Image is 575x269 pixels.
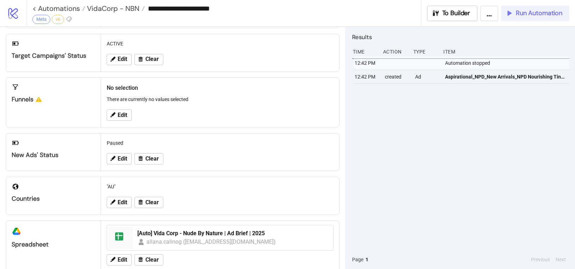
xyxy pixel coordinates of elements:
[354,56,379,70] div: 12:42 PM
[352,256,363,263] span: Page
[32,15,50,24] div: Meta
[444,56,571,70] div: Automation stopped
[118,112,127,118] span: Edit
[445,70,566,83] a: Aspirational_NPD_New Arrivals_NPD Nourishing Tinted Lip Oil Carousel V1_Polished_Carousel - Video...
[104,37,336,50] div: ACTIVE
[135,54,163,65] button: Clear
[516,9,562,17] span: Run Automation
[480,6,498,21] button: ...
[118,56,127,62] span: Edit
[413,45,438,58] div: Type
[363,256,370,263] button: 1
[118,257,127,263] span: Edit
[104,180,336,193] div: "AU"
[529,256,552,263] button: Previous
[12,195,95,203] div: Countries
[145,156,159,162] span: Clear
[414,70,440,83] div: Ad
[135,197,163,208] button: Clear
[354,70,379,83] div: 12:42 PM
[137,230,329,237] div: [Auto] Vida Corp - Nude By Nature | Ad Brief | 2025
[145,199,159,206] span: Clear
[85,5,145,12] a: VidaCorp - NBN
[104,136,336,150] div: Paused
[107,95,333,103] p: There are currently no values selected
[442,9,470,17] span: To Builder
[107,54,132,65] button: Edit
[12,95,95,104] div: Funnels
[32,5,85,12] a: < Automations
[501,6,569,21] button: Run Automation
[146,237,276,246] div: allana.calinog ([EMAIL_ADDRESS][DOMAIN_NAME])
[107,153,132,164] button: Edit
[118,199,127,206] span: Edit
[427,6,478,21] button: To Builder
[443,45,569,58] div: Item
[85,4,139,13] span: VidaCorp - NBN
[118,156,127,162] span: Edit
[107,197,132,208] button: Edit
[382,45,408,58] div: Action
[145,257,159,263] span: Clear
[445,73,566,81] span: Aspirational_NPD_New Arrivals_NPD Nourishing Tinted Lip Oil Carousel V1_Polished_Carousel - Video...
[135,254,163,265] button: Clear
[352,45,377,58] div: Time
[554,256,568,263] button: Next
[12,151,95,159] div: New Ads' Status
[52,15,64,24] div: v6
[135,153,163,164] button: Clear
[384,70,410,83] div: created
[107,83,333,92] h2: No selection
[107,110,132,121] button: Edit
[12,52,95,60] div: Target Campaigns' Status
[107,254,132,265] button: Edit
[12,240,95,249] div: Spreadsheet
[352,32,569,42] h2: Results
[145,56,159,62] span: Clear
